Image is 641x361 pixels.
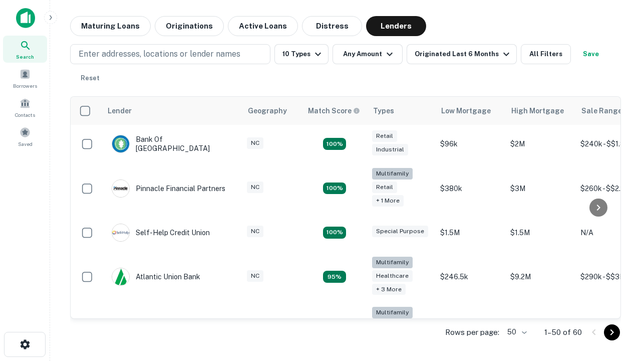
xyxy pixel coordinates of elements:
div: Retail [372,182,397,193]
a: Search [3,36,47,63]
button: Distress [302,16,362,36]
button: Active Loans [228,16,298,36]
div: Multifamily [372,307,413,318]
div: Matching Properties: 15, hasApolloMatch: undefined [323,138,346,150]
td: $3.2M [505,302,575,352]
img: capitalize-icon.png [16,8,35,28]
div: Bank Of [GEOGRAPHIC_DATA] [112,135,232,153]
button: All Filters [521,44,571,64]
div: 50 [503,325,528,339]
div: Sale Range [581,105,622,117]
button: Any Amount [333,44,403,64]
div: Healthcare [372,270,413,282]
button: 10 Types [274,44,329,64]
div: Self-help Credit Union [112,224,210,242]
button: Save your search to get updates of matches that match your search criteria. [575,44,607,64]
a: Saved [3,123,47,150]
img: picture [112,135,129,152]
a: Contacts [3,94,47,121]
td: $246.5k [435,252,505,302]
div: Special Purpose [372,226,428,237]
button: Maturing Loans [70,16,151,36]
div: + 3 more [372,284,406,295]
div: + 1 more [372,195,404,207]
button: Originations [155,16,224,36]
div: Geography [248,105,287,117]
p: 1–50 of 60 [544,326,582,338]
div: Industrial [372,144,408,155]
div: Lender [108,105,132,117]
td: $246k [435,302,505,352]
div: NC [247,270,263,282]
button: Go to next page [604,324,620,340]
div: NC [247,226,263,237]
iframe: Chat Widget [591,249,641,297]
span: Saved [18,140,33,148]
th: Low Mortgage [435,97,505,125]
div: Atlantic Union Bank [112,268,200,286]
a: Borrowers [3,65,47,92]
td: $1.5M [435,214,505,252]
div: Matching Properties: 9, hasApolloMatch: undefined [323,271,346,283]
div: Retail [372,130,397,142]
div: Pinnacle Financial Partners [112,179,225,198]
div: Multifamily [372,257,413,268]
img: picture [112,180,129,197]
img: picture [112,268,129,285]
th: Capitalize uses an advanced AI algorithm to match your search with the best lender. The match sco... [302,97,367,125]
button: Lenders [366,16,426,36]
th: Geography [242,97,302,125]
p: Enter addresses, locations or lender names [79,48,240,60]
div: Low Mortgage [441,105,491,117]
h6: Match Score [308,105,358,116]
button: Reset [74,68,106,88]
div: Types [373,105,394,117]
div: Matching Properties: 11, hasApolloMatch: undefined [323,227,346,239]
td: $2M [505,125,575,163]
div: High Mortgage [511,105,564,117]
button: Enter addresses, locations or lender names [70,44,270,64]
img: picture [112,224,129,241]
div: Multifamily [372,168,413,179]
div: NC [247,182,263,193]
div: Matching Properties: 17, hasApolloMatch: undefined [323,183,346,195]
span: Borrowers [13,82,37,90]
span: Contacts [15,111,35,119]
span: Search [16,53,34,61]
th: High Mortgage [505,97,575,125]
th: Lender [102,97,242,125]
div: The Fidelity Bank [112,318,193,336]
td: $1.5M [505,214,575,252]
button: Originated Last 6 Months [407,44,517,64]
th: Types [367,97,435,125]
p: Rows per page: [445,326,499,338]
td: $380k [435,163,505,214]
td: $3M [505,163,575,214]
div: NC [247,137,263,149]
td: $9.2M [505,252,575,302]
div: Capitalize uses an advanced AI algorithm to match your search with the best lender. The match sco... [308,105,360,116]
div: Originated Last 6 Months [415,48,512,60]
td: $96k [435,125,505,163]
